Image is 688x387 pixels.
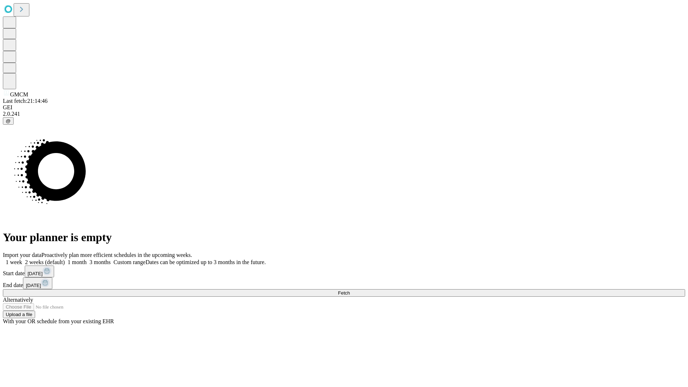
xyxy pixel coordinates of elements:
[28,271,43,276] span: [DATE]
[3,311,35,318] button: Upload a file
[3,297,33,303] span: Alternatively
[3,231,685,244] h1: Your planner is empty
[26,283,41,288] span: [DATE]
[10,91,28,97] span: GMCM
[25,259,65,265] span: 2 weeks (default)
[3,252,42,258] span: Import your data
[3,318,114,324] span: With your OR schedule from your existing EHR
[3,111,685,117] div: 2.0.241
[114,259,145,265] span: Custom range
[3,289,685,297] button: Fetch
[23,277,52,289] button: [DATE]
[42,252,192,258] span: Proactively plan more efficient schedules in the upcoming weeks.
[6,118,11,124] span: @
[6,259,22,265] span: 1 week
[3,117,14,125] button: @
[145,259,266,265] span: Dates can be optimized up to 3 months in the future.
[338,290,350,296] span: Fetch
[3,266,685,277] div: Start date
[3,104,685,111] div: GEI
[3,277,685,289] div: End date
[90,259,111,265] span: 3 months
[25,266,54,277] button: [DATE]
[68,259,87,265] span: 1 month
[3,98,48,104] span: Last fetch: 21:14:46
